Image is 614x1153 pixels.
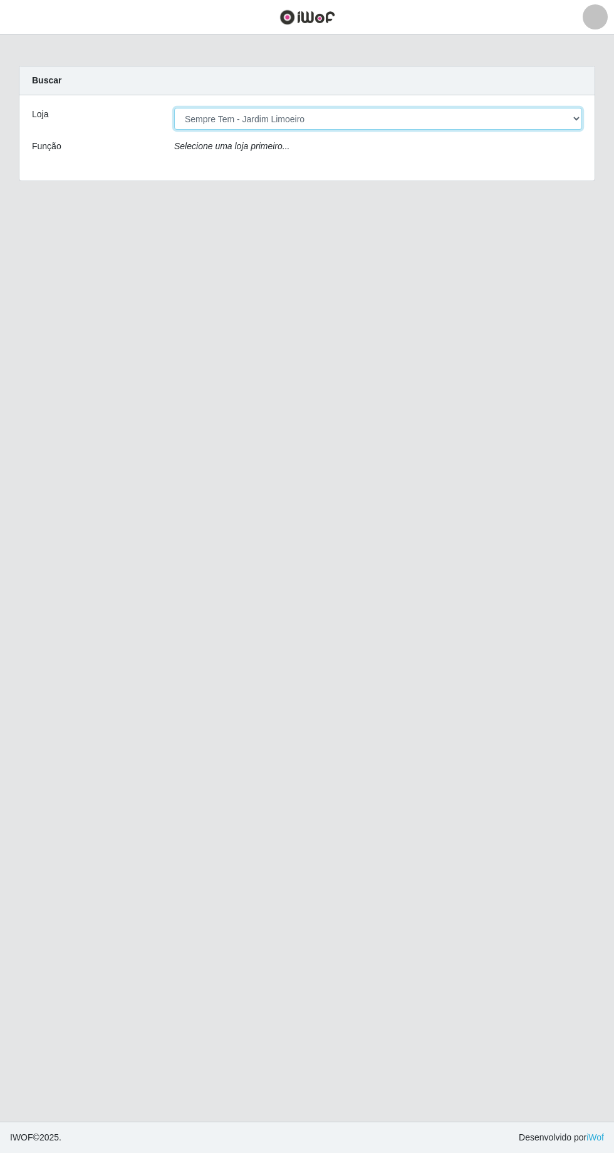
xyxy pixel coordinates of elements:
[174,141,289,151] i: Selecione uma loja primeiro...
[10,1132,33,1142] span: IWOF
[519,1131,604,1144] span: Desenvolvido por
[32,75,61,85] strong: Buscar
[586,1132,604,1142] a: iWof
[10,1131,61,1144] span: © 2025 .
[279,9,335,25] img: CoreUI Logo
[32,108,48,121] label: Loja
[32,140,61,153] label: Função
